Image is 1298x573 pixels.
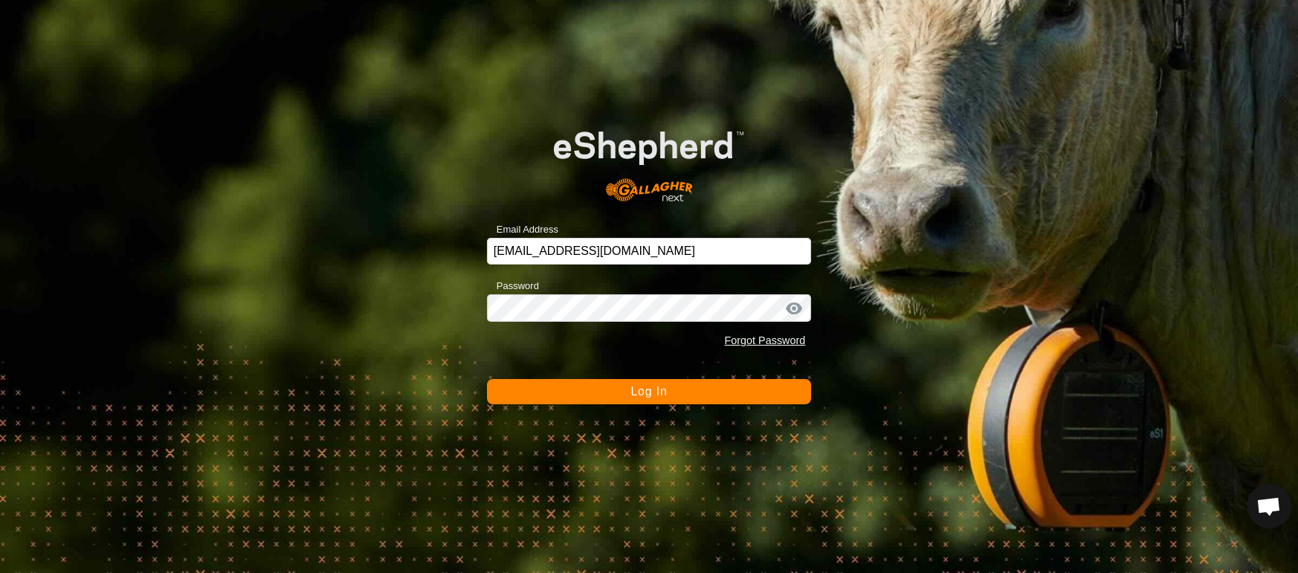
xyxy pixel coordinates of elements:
label: Email Address [487,222,558,237]
label: Password [487,279,539,294]
a: Forgot Password [724,334,805,346]
div: Open chat [1247,484,1291,528]
button: Log In [487,379,812,404]
span: Log In [630,385,667,398]
input: Email Address [487,238,812,265]
img: E-shepherd Logo [519,104,778,215]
